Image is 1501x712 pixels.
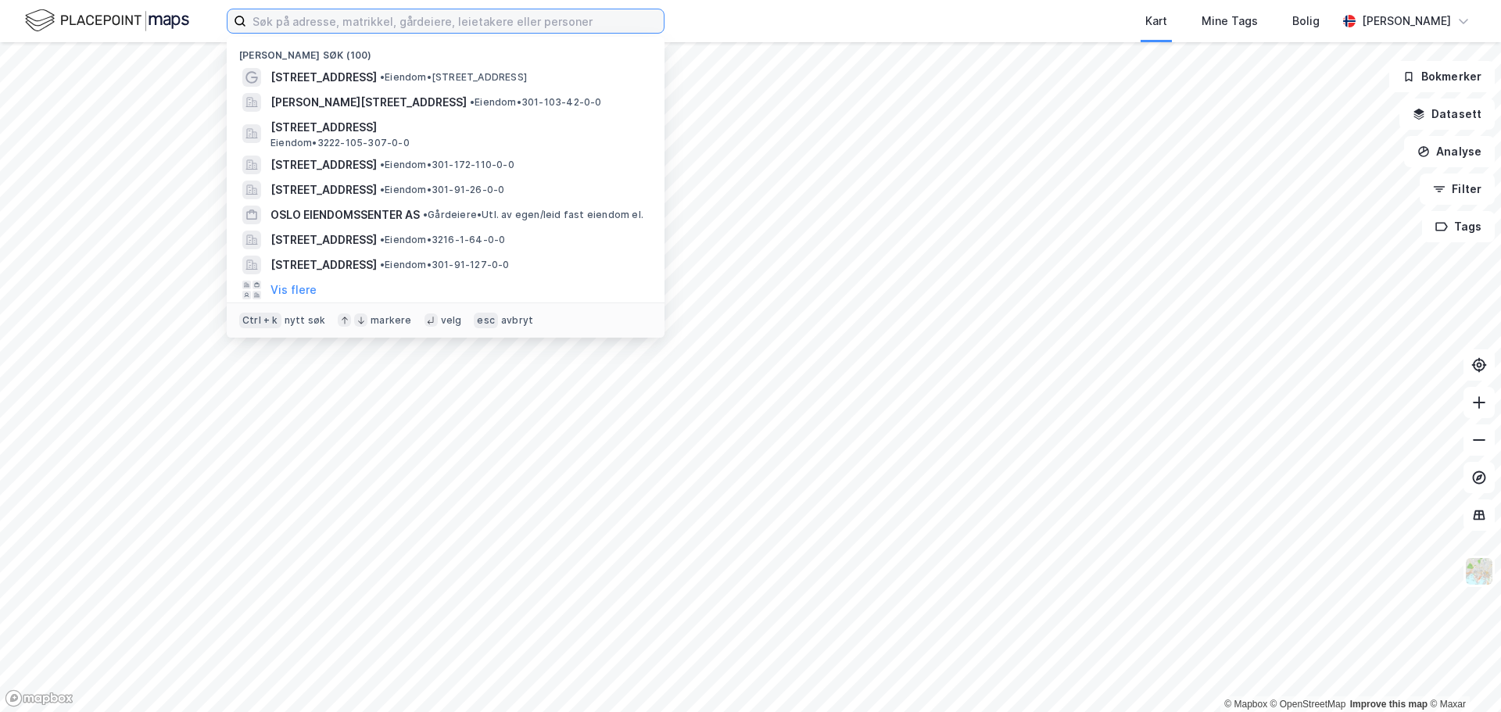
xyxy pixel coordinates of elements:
[1389,61,1495,92] button: Bokmerker
[380,184,385,195] span: •
[380,71,385,83] span: •
[380,71,527,84] span: Eiendom • [STREET_ADDRESS]
[1145,12,1167,30] div: Kart
[5,689,73,707] a: Mapbox homepage
[1292,12,1320,30] div: Bolig
[1404,136,1495,167] button: Analyse
[1350,699,1428,710] a: Improve this map
[1423,637,1501,712] div: Kontrollprogram for chat
[470,96,602,109] span: Eiendom • 301-103-42-0-0
[380,184,504,196] span: Eiendom • 301-91-26-0-0
[1224,699,1267,710] a: Mapbox
[380,259,385,270] span: •
[270,256,377,274] span: [STREET_ADDRESS]
[470,96,475,108] span: •
[1464,556,1494,586] img: Z
[441,314,462,327] div: velg
[270,156,377,174] span: [STREET_ADDRESS]
[239,313,281,328] div: Ctrl + k
[270,206,420,224] span: OSLO EIENDOMSSENTER AS
[270,281,317,299] button: Vis flere
[380,234,505,246] span: Eiendom • 3216-1-64-0-0
[1362,12,1451,30] div: [PERSON_NAME]
[1423,637,1501,712] iframe: Chat Widget
[227,37,665,65] div: [PERSON_NAME] søk (100)
[423,209,428,220] span: •
[1422,211,1495,242] button: Tags
[246,9,664,33] input: Søk på adresse, matrikkel, gårdeiere, leietakere eller personer
[25,7,189,34] img: logo.f888ab2527a4732fd821a326f86c7f29.svg
[270,137,410,149] span: Eiendom • 3222-105-307-0-0
[270,181,377,199] span: [STREET_ADDRESS]
[270,231,377,249] span: [STREET_ADDRESS]
[380,259,510,271] span: Eiendom • 301-91-127-0-0
[285,314,326,327] div: nytt søk
[270,93,467,112] span: [PERSON_NAME][STREET_ADDRESS]
[1202,12,1258,30] div: Mine Tags
[474,313,498,328] div: esc
[371,314,411,327] div: markere
[1399,98,1495,130] button: Datasett
[270,68,377,87] span: [STREET_ADDRESS]
[380,159,514,171] span: Eiendom • 301-172-110-0-0
[380,234,385,245] span: •
[1270,699,1346,710] a: OpenStreetMap
[501,314,533,327] div: avbryt
[1420,174,1495,205] button: Filter
[270,118,646,137] span: [STREET_ADDRESS]
[423,209,643,221] span: Gårdeiere • Utl. av egen/leid fast eiendom el.
[380,159,385,170] span: •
